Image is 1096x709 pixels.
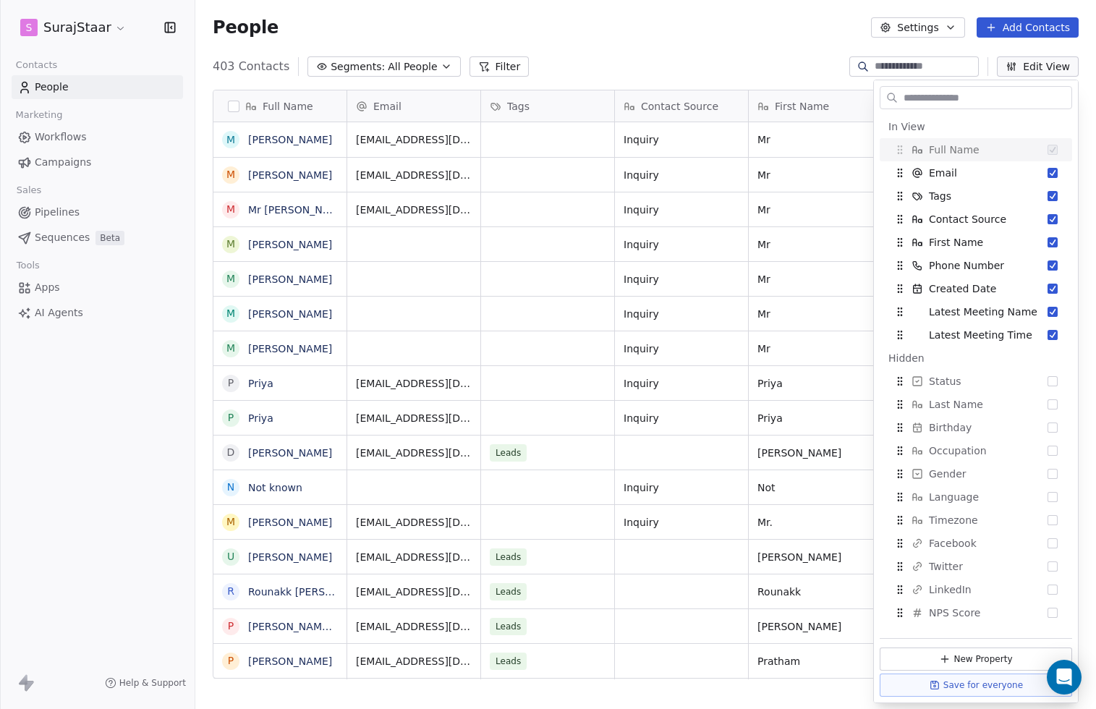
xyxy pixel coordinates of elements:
[248,134,332,145] a: [PERSON_NAME]
[347,90,480,122] div: Email
[9,54,64,76] span: Contacts
[929,374,961,389] span: Status
[929,212,1006,226] span: Contact Source
[624,168,739,182] span: Inquiry
[12,125,183,149] a: Workflows
[356,550,472,564] span: [EMAIL_ADDRESS][DOMAIN_NAME]
[226,341,235,356] div: M
[880,370,1072,393] div: Status
[226,202,235,217] div: M
[624,272,739,286] span: Inquiry
[749,90,882,122] div: First Name
[624,480,739,495] span: Inquiry
[9,104,69,126] span: Marketing
[757,480,873,495] span: Not
[12,75,183,99] a: People
[880,416,1072,439] div: Birthday
[373,99,402,114] span: Email
[228,410,234,425] div: P
[507,99,530,114] span: Tags
[490,653,527,670] span: Leads
[888,351,1063,365] div: Hidden
[757,550,873,564] span: [PERSON_NAME]
[880,555,1072,578] div: Twitter
[12,301,183,325] a: AI Agents
[35,280,60,295] span: Apps
[880,208,1072,231] div: Contact Source
[35,305,83,320] span: AI Agents
[929,443,987,458] span: Occupation
[757,237,873,252] span: Mr
[248,482,302,493] a: Not known
[26,20,33,35] span: S
[227,480,234,495] div: N
[35,155,91,170] span: Campaigns
[929,467,967,481] span: Gender
[929,143,980,157] span: Full Name
[929,582,972,597] span: LinkedIn
[213,90,347,122] div: Full Name
[929,235,983,250] span: First Name
[388,59,437,75] span: All People
[226,271,235,286] div: M
[248,308,332,320] a: [PERSON_NAME]
[356,376,472,391] span: [EMAIL_ADDRESS][DOMAIN_NAME]
[248,551,332,563] a: [PERSON_NAME]
[929,513,978,527] span: Timezone
[929,166,957,180] span: Email
[757,376,873,391] span: Priya
[356,654,472,668] span: [EMAIL_ADDRESS][DOMAIN_NAME]
[356,203,472,217] span: [EMAIL_ADDRESS][DOMAIN_NAME]
[880,231,1072,254] div: First Name
[929,397,983,412] span: Last Name
[12,276,183,300] a: Apps
[490,583,527,600] span: Leads
[227,549,234,564] div: U
[624,376,739,391] span: Inquiry
[997,56,1079,77] button: Edit View
[624,203,739,217] span: Inquiry
[105,677,186,689] a: Help & Support
[880,601,1072,624] div: NPS Score
[35,130,87,145] span: Workflows
[228,375,234,391] div: P
[880,509,1072,532] div: Timezone
[227,584,234,599] div: R
[470,56,530,77] button: Filter
[213,17,279,38] span: People
[757,654,873,668] span: Pratham
[227,445,235,460] div: D
[228,653,234,668] div: P
[880,624,1072,648] div: Job Title
[977,17,1079,38] button: Add Contacts
[929,189,951,203] span: Tags
[248,517,332,528] a: [PERSON_NAME]
[880,578,1072,601] div: LinkedIn
[490,618,527,635] span: Leads
[226,237,235,252] div: M
[929,328,1032,342] span: Latest Meeting Time
[757,132,873,147] span: Mr
[228,619,234,634] div: P
[248,239,332,250] a: [PERSON_NAME]
[757,446,873,460] span: [PERSON_NAME]
[356,619,472,634] span: [EMAIL_ADDRESS][DOMAIN_NAME]
[17,15,129,40] button: SSurajStaar
[248,412,273,424] a: Priya
[757,585,873,599] span: Rounakk
[880,161,1072,184] div: Email
[1047,660,1082,695] div: Open Intercom Messenger
[248,343,332,354] a: [PERSON_NAME]
[356,515,472,530] span: [EMAIL_ADDRESS][DOMAIN_NAME]
[880,485,1072,509] div: Language
[880,674,1072,697] button: Save for everyone
[880,323,1072,347] div: CalendlyLatest Meeting Time
[880,300,1072,323] div: CalendlyLatest Meeting Name
[624,132,739,147] span: Inquiry
[871,17,964,38] button: Settings
[35,80,69,95] span: People
[880,648,1072,671] button: New Property
[929,258,1004,273] span: Phone Number
[624,515,739,530] span: Inquiry
[490,444,527,462] span: Leads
